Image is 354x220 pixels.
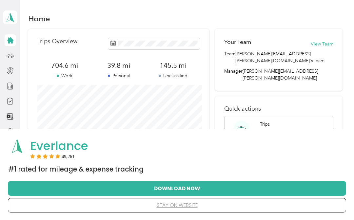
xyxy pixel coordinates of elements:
[18,181,336,195] button: Download Now
[37,38,77,45] p: Trips Overview
[18,198,336,212] button: stay on website
[28,15,50,22] h1: Home
[224,68,243,82] span: Manager
[37,72,92,79] p: Work
[146,61,200,70] span: 145.5 mi
[235,50,334,64] span: [PERSON_NAME][EMAIL_ADDRESS][PERSON_NAME][DOMAIN_NAME]'s team
[62,155,75,158] span: User reviews count
[91,61,146,70] span: 39.8 mi
[224,38,251,46] h2: Your Team
[260,121,270,128] p: Trips
[224,105,334,112] p: Quick actions
[224,50,235,64] span: Team
[8,137,26,155] img: App logo
[311,41,333,47] button: View Team
[30,137,88,154] span: Everlance
[37,61,92,70] span: 704.6 mi
[30,154,75,158] div: Rating:5 stars
[8,165,144,174] span: #1 Rated for Mileage & Expense Tracking
[91,72,146,79] p: Personal
[146,72,200,79] p: Unclassified
[243,68,318,81] span: [PERSON_NAME][EMAIL_ADDRESS][PERSON_NAME][DOMAIN_NAME]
